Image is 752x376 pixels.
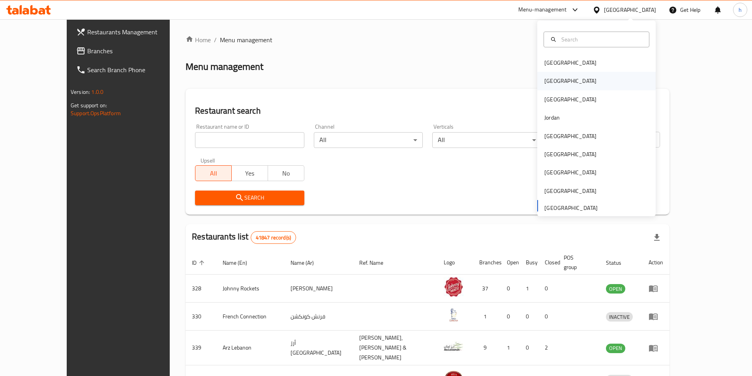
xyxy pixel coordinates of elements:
[195,105,660,117] h2: Restaurant search
[558,35,644,44] input: Search
[473,275,501,303] td: 37
[87,46,186,56] span: Branches
[192,258,207,268] span: ID
[519,251,538,275] th: Busy
[538,275,557,303] td: 0
[538,303,557,331] td: 0
[544,113,560,122] div: Jordan
[519,303,538,331] td: 0
[268,165,304,181] button: No
[564,253,590,272] span: POS group
[544,58,596,67] div: [GEOGRAPHIC_DATA]
[501,275,519,303] td: 0
[201,157,215,163] label: Upsell
[195,191,304,205] button: Search
[649,343,663,353] div: Menu
[223,258,257,268] span: Name (En)
[284,303,353,331] td: فرنش كونكشن
[71,100,107,110] span: Get support on:
[216,331,284,365] td: Arz Lebanon
[186,303,216,331] td: 330
[214,35,217,45] li: /
[519,275,538,303] td: 1
[70,22,192,41] a: Restaurants Management
[604,6,656,14] div: [GEOGRAPHIC_DATA]
[473,251,501,275] th: Branches
[739,6,742,14] span: h
[216,275,284,303] td: Johnny Rockets
[544,168,596,177] div: [GEOGRAPHIC_DATA]
[501,303,519,331] td: 0
[314,132,423,148] div: All
[71,87,90,97] span: Version:
[606,312,633,322] div: INACTIVE
[606,258,632,268] span: Status
[444,277,463,297] img: Johnny Rockets
[606,312,633,322] span: INACTIVE
[544,187,596,195] div: [GEOGRAPHIC_DATA]
[201,193,298,203] span: Search
[519,331,538,365] td: 0
[216,303,284,331] td: French Connection
[71,108,121,118] a: Support.OpsPlatform
[606,284,625,294] div: OPEN
[544,150,596,159] div: [GEOGRAPHIC_DATA]
[606,344,625,353] span: OPEN
[473,331,501,365] td: 9
[87,65,186,75] span: Search Branch Phone
[271,168,301,179] span: No
[544,95,596,104] div: [GEOGRAPHIC_DATA]
[231,165,268,181] button: Yes
[437,251,473,275] th: Logo
[220,35,272,45] span: Menu management
[195,132,304,148] input: Search for restaurant name or ID..
[359,258,394,268] span: Ref. Name
[284,275,353,303] td: [PERSON_NAME]
[432,132,541,148] div: All
[192,231,296,244] h2: Restaurants list
[70,41,192,60] a: Branches
[251,234,296,241] span: 41847 record(s)
[544,77,596,85] div: [GEOGRAPHIC_DATA]
[284,331,353,365] td: أرز [GEOGRAPHIC_DATA]
[70,60,192,79] a: Search Branch Phone
[353,331,438,365] td: [PERSON_NAME],[PERSON_NAME] & [PERSON_NAME]
[649,312,663,321] div: Menu
[444,337,463,356] img: Arz Lebanon
[235,168,265,179] span: Yes
[606,344,625,353] div: OPEN
[647,228,666,247] div: Export file
[186,35,669,45] nav: breadcrumb
[186,275,216,303] td: 328
[87,27,186,37] span: Restaurants Management
[186,60,263,73] h2: Menu management
[642,251,669,275] th: Action
[538,251,557,275] th: Closed
[186,35,211,45] a: Home
[444,305,463,325] img: French Connection
[544,132,596,140] div: [GEOGRAPHIC_DATA]
[518,5,567,15] div: Menu-management
[251,231,296,244] div: Total records count
[91,87,103,97] span: 1.0.0
[473,303,501,331] td: 1
[195,165,232,181] button: All
[199,168,229,179] span: All
[606,284,625,294] span: OPEN
[186,331,216,365] td: 339
[649,284,663,293] div: Menu
[501,331,519,365] td: 1
[538,331,557,365] td: 2
[501,251,519,275] th: Open
[291,258,324,268] span: Name (Ar)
